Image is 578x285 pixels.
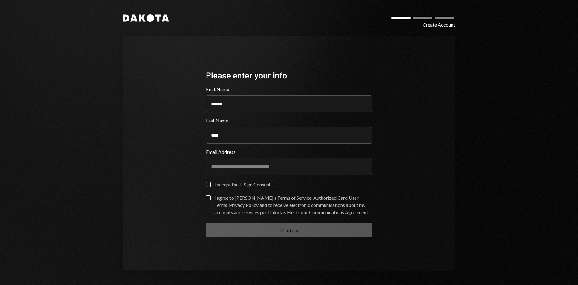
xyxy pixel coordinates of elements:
label: Last Name [206,117,372,124]
div: Please enter your info [206,69,372,81]
button: I accept the E-Sign Consent [206,182,211,187]
a: Terms of Service [277,195,312,201]
div: Create Account [423,21,455,28]
button: I agree to [PERSON_NAME]’s Terms of Service, Authorized Card User Terms, Privacy Policy and to re... [206,195,211,200]
div: I accept the [214,181,271,188]
label: First Name [206,86,372,93]
a: E-Sign Consent [239,182,271,188]
div: I agree to [PERSON_NAME]’s , , and to receive electronic communications about my accounts and ser... [214,194,372,216]
a: Privacy Policy [229,202,259,208]
label: Email Address [206,148,372,156]
a: Authorized Card User Terms [214,195,359,208]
